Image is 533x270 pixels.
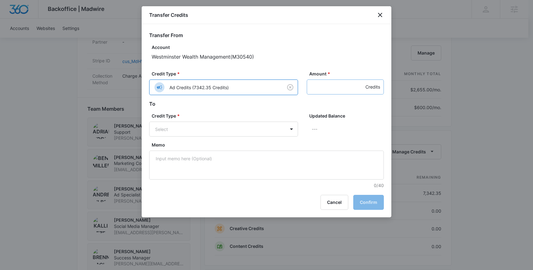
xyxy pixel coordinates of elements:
[152,44,384,51] p: Account
[309,70,386,77] label: Amount
[169,84,229,91] p: Ad Credits (7342.35 Credits)
[155,126,277,133] div: Select
[309,113,386,119] label: Updated Balance
[149,11,188,19] h1: Transfer Credits
[149,31,384,39] h2: Transfer From
[320,195,348,210] button: Cancel
[152,113,301,119] label: Credit Type
[312,122,384,137] p: ---
[365,80,380,94] div: Credits
[152,53,384,60] p: Westminster Wealth Management ( M30540 )
[152,142,386,148] label: Memo
[149,100,384,108] h2: To
[376,11,384,19] button: close
[285,82,295,92] button: Clear
[152,70,301,77] label: Credit Type
[152,182,384,189] p: 0/40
